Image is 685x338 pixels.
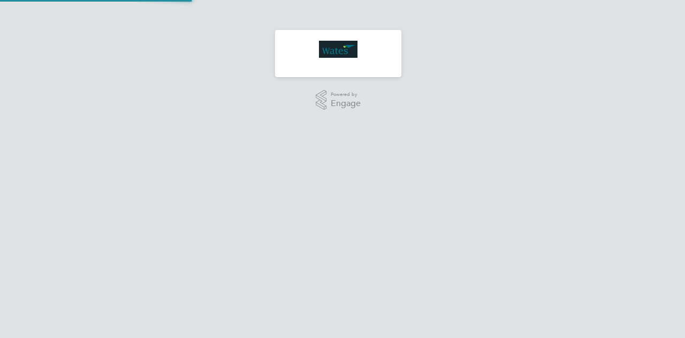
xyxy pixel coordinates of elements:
img: wates-logo-retina.png [319,41,357,58]
span: Engage [331,99,361,108]
a: Powered byEngage [316,90,361,110]
span: Powered by [331,90,361,99]
nav: Main navigation [275,30,401,77]
a: Go to home page [288,41,389,58]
